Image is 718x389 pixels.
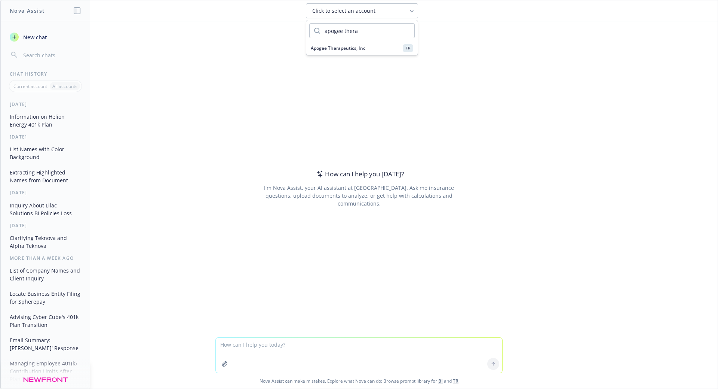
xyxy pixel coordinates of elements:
[7,232,84,252] button: Clarifying Teknova and Alpha Teknova
[1,222,90,229] div: [DATE]
[453,378,458,384] a: TR
[314,169,404,179] div: How can I help you [DATE]?
[7,288,84,308] button: Locate Business Entity Filing for Spherepay
[1,189,90,196] div: [DATE]
[7,199,84,219] button: Inquiry About Lilac Solutions BI Policies Loss
[52,83,77,89] p: All accounts
[7,30,84,44] button: New chat
[10,7,45,15] h1: Nova Assist
[7,143,84,163] button: List Names with Color Background
[3,373,715,389] span: Nova Assist can make mistakes. Explore what Nova can do: Browse prompt library for and
[403,44,413,52] div: TR
[306,41,418,55] button: Apogee Therapeutics, IncTR
[7,357,84,385] button: Managing Employee 401(k) Contribution Limits After Plan Transfer
[1,101,90,107] div: [DATE]
[22,50,81,60] input: Search chats
[13,83,47,89] p: Current account
[7,311,84,331] button: Advising Cyber Cube's 401k Plan Transition
[438,378,443,384] a: BI
[320,24,414,38] input: Search for account to chat with...
[1,255,90,261] div: More than a week ago
[254,184,464,207] div: I'm Nova Assist, your AI assistant at [GEOGRAPHIC_DATA]. Ask me insurance questions, upload docum...
[1,134,90,140] div: [DATE]
[312,7,375,15] span: Click to select an account
[311,45,365,51] span: Apogee Therapeutics, Inc
[1,71,90,77] div: Chat History
[7,166,84,186] button: Extracting Highlighted Names from Document
[7,334,84,354] button: Email Summary: [PERSON_NAME]' Response
[314,28,320,34] svg: Search
[306,3,418,18] button: Click to select an account
[7,264,84,285] button: List of Company Names and Client Inquiry
[22,33,47,41] span: New chat
[7,110,84,131] button: Information on Helion Energy 401k Plan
